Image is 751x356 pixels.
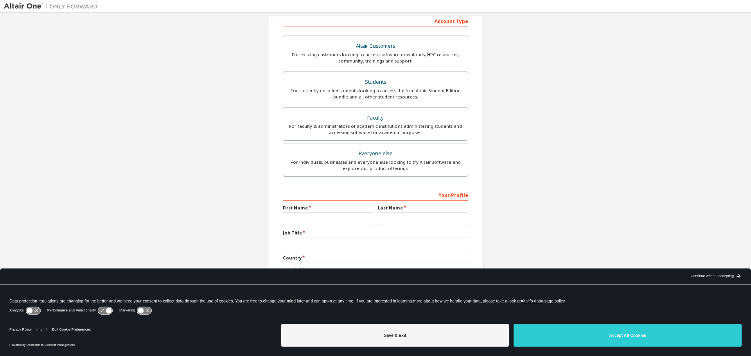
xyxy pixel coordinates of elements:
div: For individuals, businesses and everyone else looking to try Altair software and explore our prod... [288,159,463,172]
div: Account Type [283,14,468,27]
div: Faculty [288,113,463,123]
div: For currently enrolled students looking to access the free Altair Student Edition bundle and all ... [288,88,463,100]
label: Last Name [378,205,468,211]
label: Job Title [283,230,468,236]
label: Country [283,255,468,261]
div: Students [288,77,463,88]
div: Altair Customers [288,41,463,52]
div: Everyone else [288,148,463,159]
div: For existing customers looking to access software downloads, HPC resources, community, trainings ... [288,52,463,64]
div: Select Country [288,267,458,271]
label: First Name [283,205,373,211]
div: For faculty & administrators of academic institutions administering students and accessing softwa... [288,123,463,136]
div: Your Profile [283,188,468,201]
img: Altair One [4,2,102,10]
